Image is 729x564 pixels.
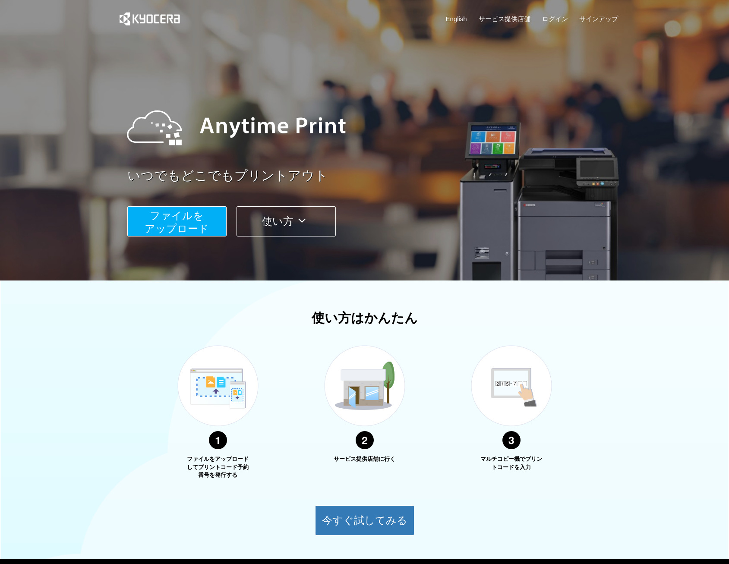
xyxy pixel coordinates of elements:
[332,455,397,463] p: サービス提供店舗に行く
[579,14,618,23] a: サインアップ
[446,14,467,23] a: English
[186,455,250,479] p: ファイルをアップロードしてプリントコード予約番号を発行する
[315,505,414,536] button: 今すぐ試してみる
[542,14,568,23] a: ログイン
[127,206,227,236] button: ファイルを​​アップロード
[479,455,544,471] p: マルチコピー機でプリントコードを入力
[237,206,336,236] button: 使い方
[479,14,530,23] a: サービス提供店舗
[127,167,624,185] a: いつでもどこでもプリントアウト
[145,210,209,234] span: ファイルを ​​アップロード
